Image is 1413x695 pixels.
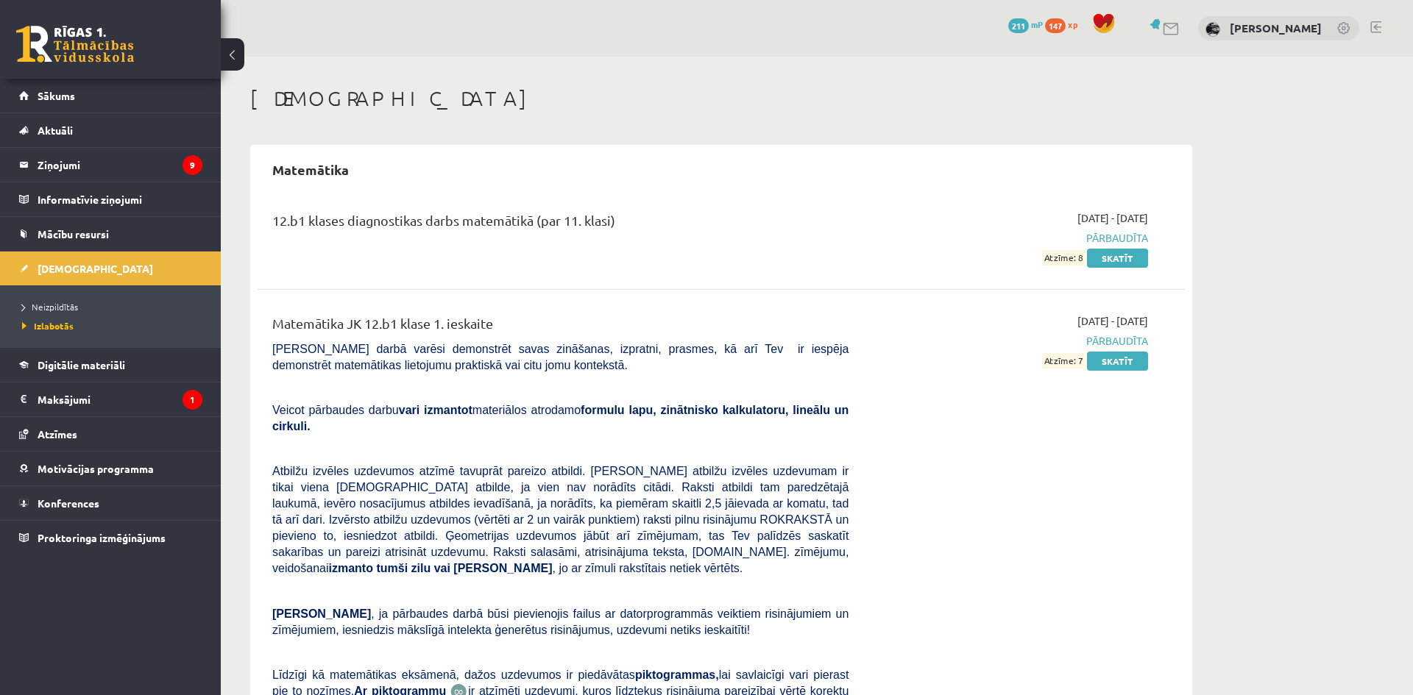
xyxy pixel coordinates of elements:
[272,465,849,574] span: Atbilžu izvēles uzdevumos atzīmē tavuprāt pareizo atbildi. [PERSON_NAME] atbilžu izvēles uzdevuma...
[38,148,202,182] legend: Ziņojumi
[19,217,202,251] a: Mācību resursi
[38,358,125,371] span: Digitālie materiāli
[1230,21,1322,35] a: [PERSON_NAME]
[272,313,849,341] div: Matemātika JK 12.b1 klase 1. ieskaite
[38,89,75,102] span: Sākums
[16,26,134,63] a: Rīgas 1. Tālmācības vidusskola
[183,155,202,175] i: 9
[635,669,719,681] b: piktogrammas,
[19,182,202,216] a: Informatīvie ziņojumi
[22,319,206,332] a: Izlabotās
[19,521,202,555] a: Proktoringa izmēģinājums
[183,390,202,410] i: 1
[38,382,202,416] legend: Maksājumi
[38,262,153,275] span: [DEMOGRAPHIC_DATA]
[272,404,849,432] span: Veicot pārbaudes darbu materiālos atrodamo
[1031,18,1043,30] span: mP
[38,427,77,441] span: Atzīmes
[19,348,202,382] a: Digitālie materiāli
[1008,18,1043,30] a: 211 mP
[38,462,154,475] span: Motivācijas programma
[38,496,99,510] span: Konferences
[1087,352,1148,371] a: Skatīt
[38,182,202,216] legend: Informatīvie ziņojumi
[1077,210,1148,226] span: [DATE] - [DATE]
[1068,18,1077,30] span: xp
[871,333,1148,349] span: Pārbaudīta
[1205,22,1220,37] img: Dana Ašmanaviča
[1087,249,1148,268] a: Skatīt
[871,230,1148,246] span: Pārbaudīta
[19,79,202,113] a: Sākums
[258,152,364,187] h2: Matemātika
[272,607,849,636] span: , ja pārbaudes darbā būsi pievienojis failus ar datorprogrammās veiktiem risinājumiem un zīmējumi...
[1042,353,1085,368] span: Atzīme: 7
[1045,18,1085,30] a: 147 xp
[272,210,849,238] div: 12.b1 klases diagnostikas darbs matemātikā (par 11. klasi)
[22,320,74,332] span: Izlabotās
[19,417,202,451] a: Atzīmes
[1077,313,1148,329] span: [DATE] - [DATE]
[250,86,1192,111] h1: [DEMOGRAPHIC_DATA]
[1042,250,1085,265] span: Atzīme: 8
[19,148,202,182] a: Ziņojumi9
[22,300,206,313] a: Neizpildītās
[1008,18,1029,33] span: 211
[1045,18,1066,33] span: 147
[19,452,202,485] a: Motivācijas programma
[38,531,166,544] span: Proktoringa izmēģinājums
[376,562,552,574] b: tumši zilu vai [PERSON_NAME]
[22,301,78,313] span: Neizpildītās
[19,382,202,416] a: Maksājumi1
[399,404,472,416] b: vari izmantot
[329,562,373,574] b: izmanto
[272,607,371,620] span: [PERSON_NAME]
[38,227,109,240] span: Mācību resursi
[272,404,849,432] b: formulu lapu, zinātnisko kalkulatoru, lineālu un cirkuli.
[19,252,202,285] a: [DEMOGRAPHIC_DATA]
[272,343,849,371] span: [PERSON_NAME] darbā varēsi demonstrēt savas zināšanas, izpratni, prasmes, kā arī Tev ir iespēja d...
[19,486,202,520] a: Konferences
[38,124,73,137] span: Aktuāli
[19,113,202,147] a: Aktuāli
